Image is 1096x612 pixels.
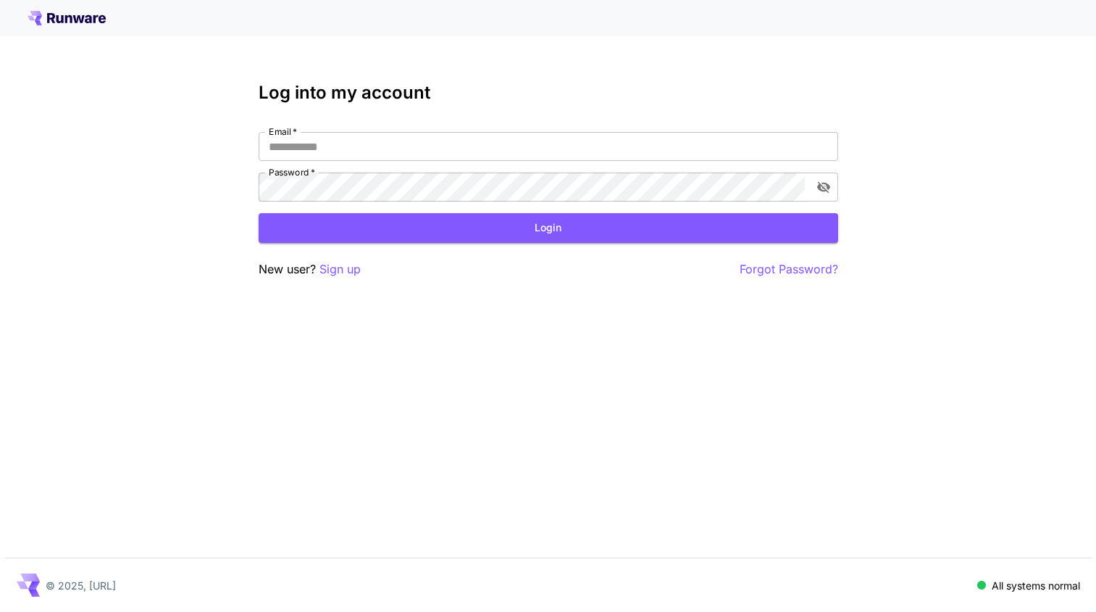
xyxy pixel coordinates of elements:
p: © 2025, [URL] [46,578,116,593]
p: All systems normal [992,578,1080,593]
button: Forgot Password? [740,260,838,278]
button: Sign up [319,260,361,278]
button: Login [259,213,838,243]
label: Password [269,166,315,178]
label: Email [269,125,297,138]
button: toggle password visibility [811,174,837,200]
h3: Log into my account [259,83,838,103]
p: New user? [259,260,361,278]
